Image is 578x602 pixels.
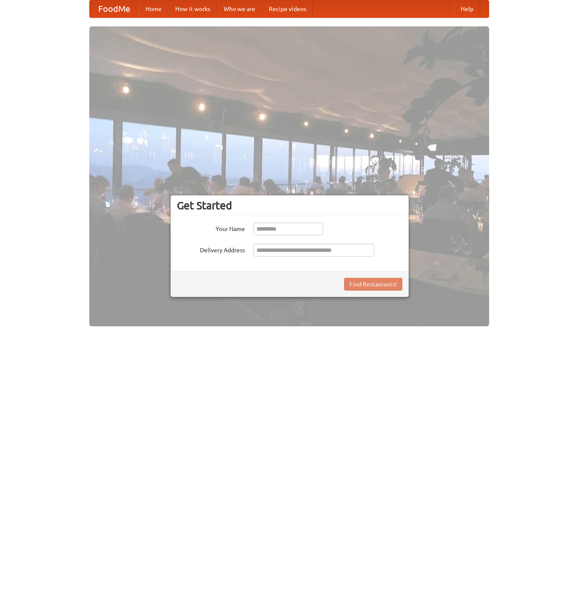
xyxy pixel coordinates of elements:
[344,278,402,291] button: Find Restaurants!
[454,0,480,17] a: Help
[177,244,245,254] label: Delivery Address
[168,0,217,17] a: How it works
[177,223,245,233] label: Your Name
[90,0,139,17] a: FoodMe
[262,0,313,17] a: Recipe videos
[177,199,402,212] h3: Get Started
[139,0,168,17] a: Home
[217,0,262,17] a: Who we are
